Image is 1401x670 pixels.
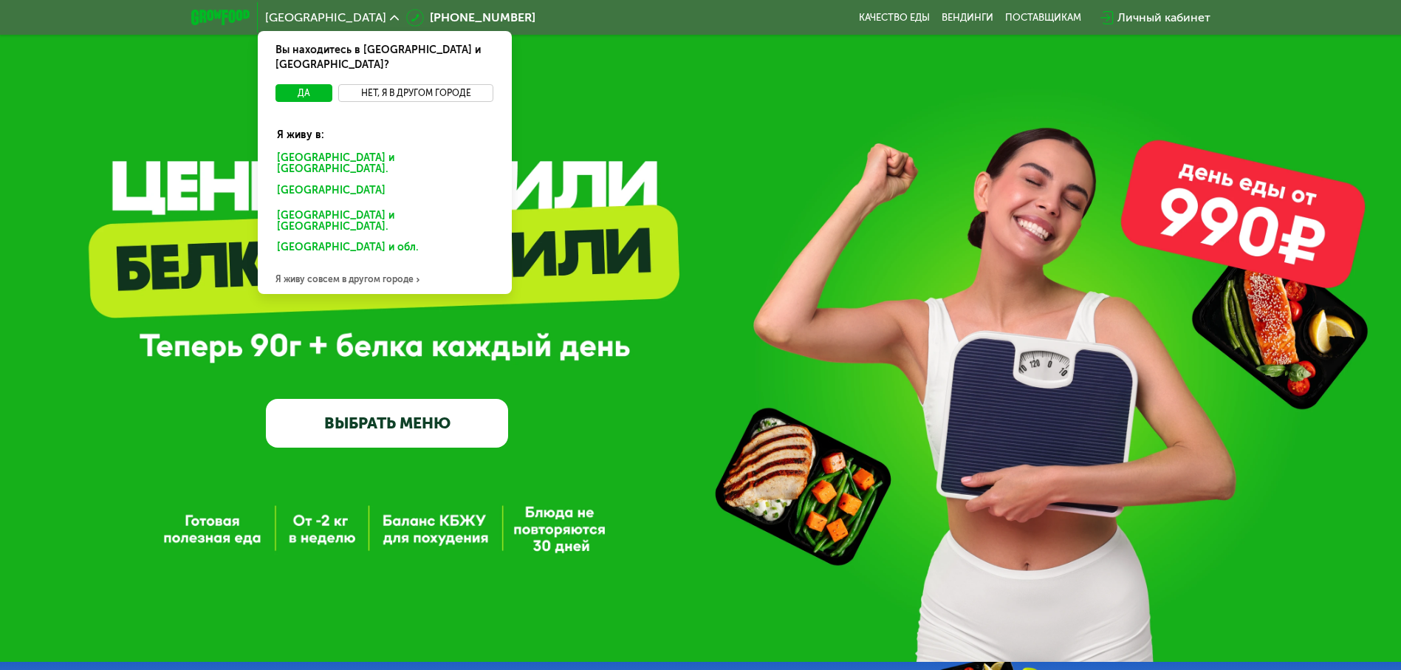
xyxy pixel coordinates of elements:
div: Я живу совсем в другом городе [258,264,512,294]
div: Вы находитесь в [GEOGRAPHIC_DATA] и [GEOGRAPHIC_DATA]? [258,31,512,84]
a: ВЫБРАТЬ МЕНЮ [266,399,508,448]
a: [PHONE_NUMBER] [406,9,535,27]
button: Нет, я в другом городе [338,84,494,102]
div: [GEOGRAPHIC_DATA] [267,181,497,205]
div: [GEOGRAPHIC_DATA] и [GEOGRAPHIC_DATA]. [267,206,503,237]
div: Я живу в: [267,116,503,143]
a: Качество еды [859,12,930,24]
a: Вендинги [942,12,993,24]
button: Да [275,84,332,102]
div: поставщикам [1005,12,1081,24]
span: [GEOGRAPHIC_DATA] [265,12,386,24]
div: [GEOGRAPHIC_DATA] и обл. [267,238,497,261]
div: [GEOGRAPHIC_DATA] и [GEOGRAPHIC_DATA]. [267,148,503,180]
div: Личный кабинет [1117,9,1210,27]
